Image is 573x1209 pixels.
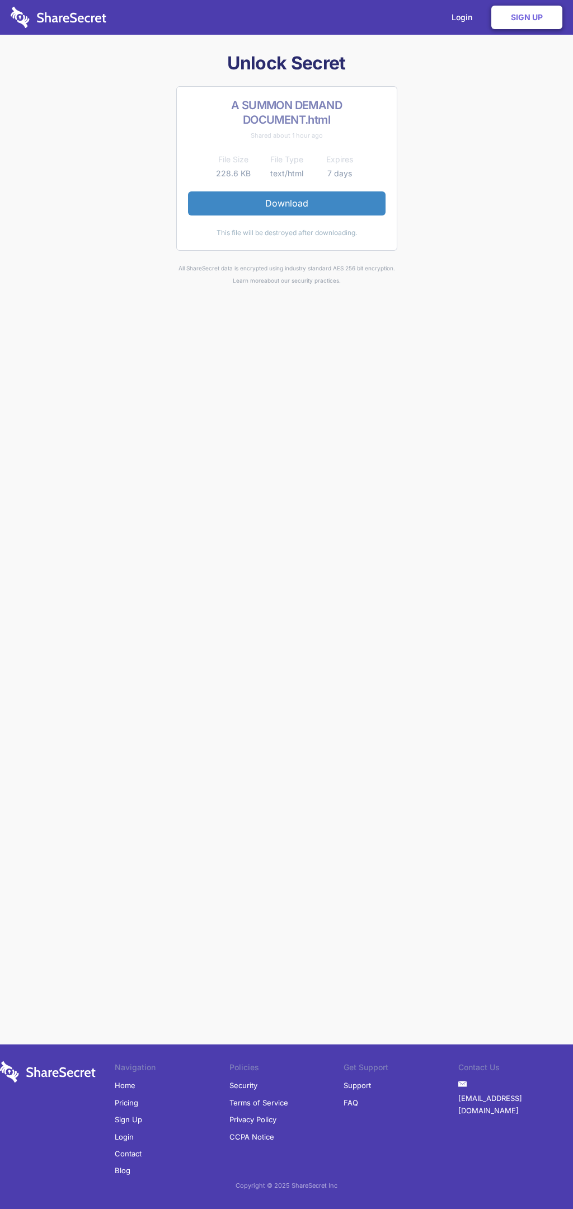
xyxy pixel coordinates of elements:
[344,1094,358,1111] a: FAQ
[233,277,264,284] a: Learn more
[207,167,260,180] td: 228.6 KB
[115,1061,229,1077] li: Navigation
[491,6,562,29] a: Sign Up
[313,167,367,180] td: 7 days
[229,1111,276,1128] a: Privacy Policy
[115,1077,135,1094] a: Home
[260,167,313,180] td: text/html
[260,153,313,166] th: File Type
[344,1077,371,1094] a: Support
[115,1145,142,1162] a: Contact
[115,1128,134,1145] a: Login
[11,7,106,28] img: logo-wordmark-white-trans-d4663122ce5f474addd5e946df7df03e33cb6a1c49d2221995e7729f52c070b2.svg
[313,153,367,166] th: Expires
[458,1061,573,1077] li: Contact Us
[115,1111,142,1128] a: Sign Up
[188,227,386,239] div: This file will be destroyed after downloading.
[229,1077,257,1094] a: Security
[458,1090,573,1119] a: [EMAIL_ADDRESS][DOMAIN_NAME]
[188,98,386,127] h2: A SUMMON DEMAND DOCUMENT.html
[229,1128,274,1145] a: CCPA Notice
[188,191,386,215] a: Download
[207,153,260,166] th: File Size
[229,1061,344,1077] li: Policies
[115,1094,138,1111] a: Pricing
[344,1061,458,1077] li: Get Support
[229,1094,288,1111] a: Terms of Service
[188,129,386,142] div: Shared about 1 hour ago
[115,1162,130,1179] a: Blog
